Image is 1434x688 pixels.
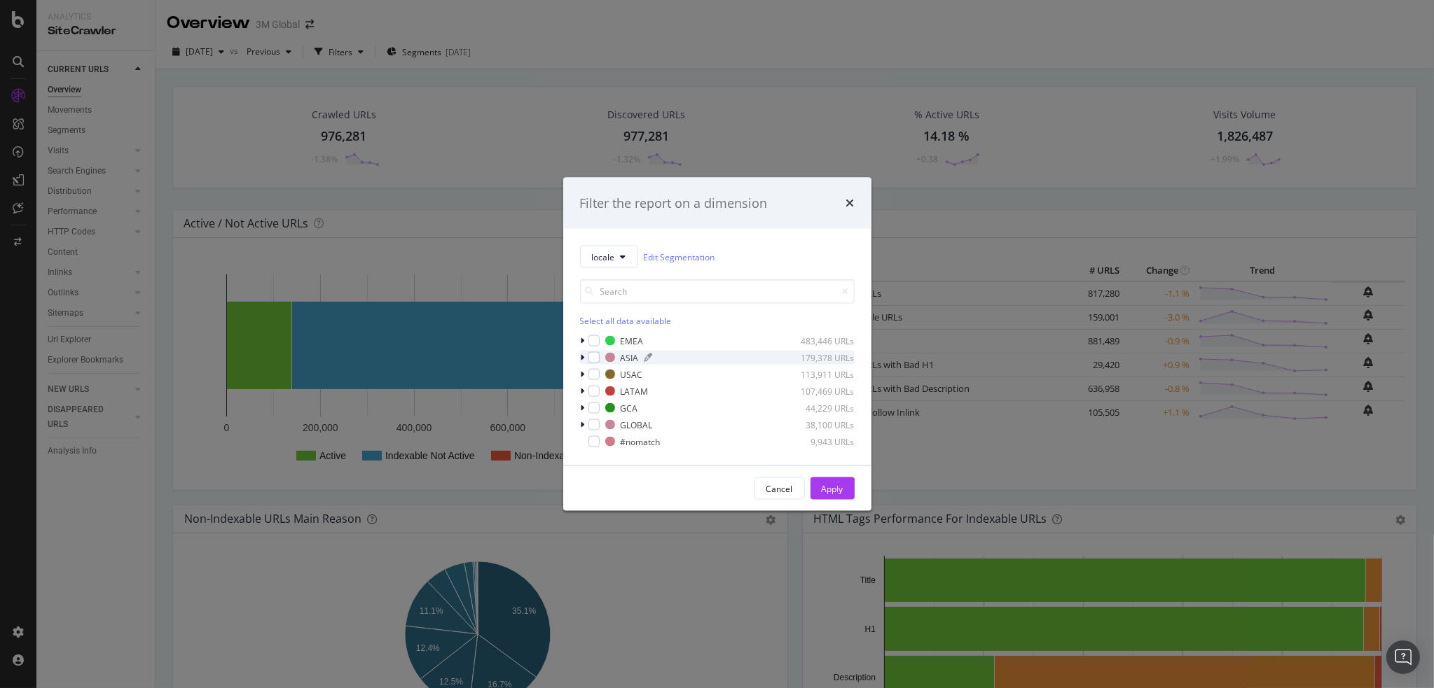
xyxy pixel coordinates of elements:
[621,435,661,447] div: #nomatch
[563,177,871,511] div: modal
[621,385,649,397] div: LATAM
[580,315,855,327] div: Select all data available
[786,402,855,414] div: 44,229 URLs
[580,246,638,268] button: locale
[580,194,768,212] div: Filter the report on a dimension
[822,482,843,494] div: Apply
[580,279,855,304] input: Search
[592,251,615,262] span: locale
[811,477,855,500] button: Apply
[621,402,638,414] div: GCA
[786,435,855,447] div: 9,943 URLs
[1386,640,1420,674] div: Open Intercom Messenger
[621,351,639,363] div: ASIA
[766,482,793,494] div: Cancel
[621,368,643,380] div: USAC
[786,385,855,397] div: 107,469 URLs
[786,351,855,363] div: 179,378 URLs
[786,419,855,430] div: 38,100 URLs
[621,419,653,430] div: GLOBAL
[786,368,855,380] div: 113,911 URLs
[786,335,855,346] div: 483,446 URLs
[644,249,715,264] a: Edit Segmentation
[754,477,805,500] button: Cancel
[621,335,644,346] div: EMEA
[846,194,855,212] div: times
